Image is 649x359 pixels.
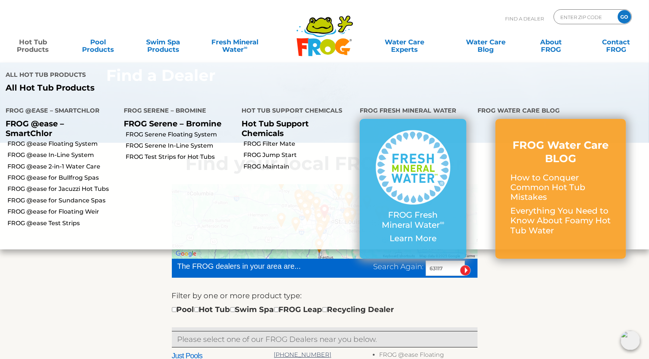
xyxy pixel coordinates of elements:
[7,174,118,182] a: FROG @ease for Bullfrog Spas
[124,104,231,119] h4: FROG Serene – Bromine
[7,163,118,171] a: FROG @ease 2-in-1 Water Care
[242,119,349,138] p: Hot Tub Support Chemicals
[505,9,544,28] p: Find A Dealer
[591,35,642,50] a: ContactFROG
[6,68,319,83] h4: All Hot Tub Products
[375,130,452,247] a: FROG Fresh Mineral Water∞ Learn More
[243,163,354,171] a: FROG Maintain
[374,262,424,271] span: Search Again:
[172,303,394,315] div: Pool Hot Tub Swim Spa FROG Leap Recycling Dealer
[274,351,331,358] a: [PHONE_NUMBER]
[7,196,118,205] a: FROG @ease for Sundance Spas
[243,151,354,159] a: FROG Jump Start
[560,12,610,22] input: Zip Code Form
[203,35,267,50] a: Fresh MineralWater∞
[360,104,467,119] h4: FROG Fresh Mineral Water
[138,35,189,50] a: Swim SpaProducts
[618,10,631,23] input: GO
[7,151,118,159] a: FROG @ease In-Line System
[174,249,198,259] a: Open this area in Google Maps (opens a new window)
[510,138,611,166] h3: FROG Water Care BLOG
[177,333,472,345] p: Please select one of our FROG Dealers near you below.
[363,35,446,50] a: Water CareExperts
[242,104,349,119] h4: Hot Tub Support Chemicals
[243,140,354,148] a: FROG Filter Mate
[621,331,640,350] img: openIcon
[214,258,237,284] div: Vaughan Pools & Spas - Rolla - 93 miles away.
[510,173,611,202] p: How to Conquer Common Hot Tub Mistakes
[6,119,113,138] p: FROG @ease – SmartChlor
[124,119,231,128] p: FROG Serene – Bromine
[510,206,611,236] p: Everything You Need to Know About Foamy Hot Tub Water
[244,44,248,50] sup: ∞
[126,130,236,139] a: FROG Serene Floating System
[73,35,123,50] a: PoolProducts
[440,219,444,226] sup: ∞
[126,142,236,150] a: FROG Serene In-Line System
[6,83,319,93] a: All Hot Tub Products
[526,35,576,50] a: AboutFROG
[174,249,198,259] img: Google
[7,208,118,216] a: FROG @ease for Floating Weir
[177,261,328,272] div: The FROG dealers in your area are...
[7,219,118,227] a: FROG @ease Test Strips
[460,35,511,50] a: Water CareBlog
[465,254,475,258] a: Terms
[7,185,118,193] a: FROG @ease for Jacuzzi Hot Tubs
[172,290,302,302] label: Filter by one or more product type:
[375,234,452,243] p: Learn More
[460,265,471,276] input: Submit
[6,104,113,119] h4: FROG @ease – SmartChlor
[7,35,58,50] a: Hot TubProducts
[510,138,611,239] a: FROG Water Care BLOG How to Conquer Common Hot Tub Mistakes Everything You Need to Know About Foa...
[7,140,118,148] a: FROG @ease Floating System
[375,210,452,230] p: FROG Fresh Mineral Water
[126,153,236,161] a: FROG Test Strips for Hot Tubs
[478,104,643,119] h4: FROG Water Care Blog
